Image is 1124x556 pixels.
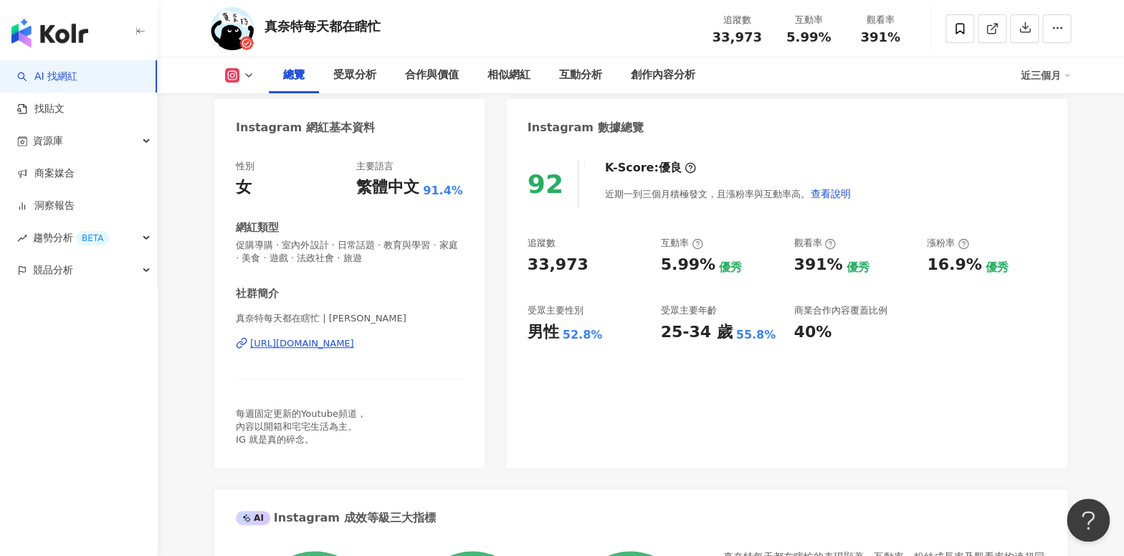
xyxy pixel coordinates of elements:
[236,160,254,173] div: 性別
[528,254,589,276] div: 33,973
[563,327,603,343] div: 52.8%
[660,304,716,317] div: 受眾主要年齡
[794,237,836,250] div: 觀看率
[236,176,252,199] div: 女
[250,337,354,350] div: [URL][DOMAIN_NAME]
[17,233,27,243] span: rise
[356,160,394,173] div: 主要語言
[810,179,852,208] button: 查看說明
[528,120,644,136] div: Instagram 數據總覽
[356,176,419,199] div: 繁體中文
[17,166,75,181] a: 商案媒合
[236,337,463,350] a: [URL][DOMAIN_NAME]
[236,239,463,265] span: 促購導購 · 室內外設計 · 日常話題 · 教育與學習 · 家庭 · 美食 · 遊戲 · 法政社會 · 旅遊
[559,67,602,84] div: 互動分析
[528,321,559,344] div: 男性
[17,199,75,213] a: 洞察報告
[927,237,969,250] div: 漲粉率
[846,260,869,275] div: 優秀
[33,222,109,254] span: 趨勢分析
[283,67,305,84] div: 總覽
[710,13,764,27] div: 追蹤數
[528,304,584,317] div: 受眾主要性別
[423,183,463,199] span: 91.4%
[236,408,366,445] span: 每週固定更新的Youtube頻道， 內容以開箱和宅宅生活為主。 IG 就是真的碎念。
[794,254,842,276] div: 391%
[985,260,1008,275] div: 優秀
[211,7,254,50] img: KOL Avatar
[11,19,88,47] img: logo
[236,312,463,325] span: 真奈特每天都在瞎忙 | [PERSON_NAME]
[236,220,279,235] div: 網紅類型
[660,321,732,344] div: 25-34 歲
[236,510,435,526] div: Instagram 成效等級三大指標
[719,260,742,275] div: 優秀
[17,70,77,84] a: searchAI 找網紅
[660,237,702,250] div: 互動率
[794,304,887,317] div: 商業合作內容覆蓋比例
[927,254,981,276] div: 16.9%
[528,169,563,199] div: 92
[17,102,65,116] a: 找貼文
[712,29,761,44] span: 33,973
[794,321,832,344] div: 40%
[265,17,381,35] div: 真奈特每天都在瞎忙
[736,327,776,343] div: 55.8%
[1067,499,1110,542] iframe: Help Scout Beacon - Open
[236,511,270,525] div: AI
[333,67,376,84] div: 受眾分析
[487,67,530,84] div: 相似網紅
[528,237,556,250] div: 追蹤數
[405,67,459,84] div: 合作與價值
[236,286,279,301] div: 社群簡介
[76,231,109,245] div: BETA
[631,67,695,84] div: 創作內容分析
[860,30,900,44] span: 391%
[33,254,73,286] span: 競品分析
[659,160,682,176] div: 優良
[811,188,851,199] span: 查看說明
[236,120,375,136] div: Instagram 網紅基本資料
[1021,64,1071,87] div: 近三個月
[786,30,831,44] span: 5.99%
[781,13,836,27] div: 互動率
[33,125,63,157] span: 資源庫
[660,254,715,276] div: 5.99%
[853,13,908,27] div: 觀看率
[605,179,852,208] div: 近期一到三個月積極發文，且漲粉率與互動率高。
[605,160,696,176] div: K-Score :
